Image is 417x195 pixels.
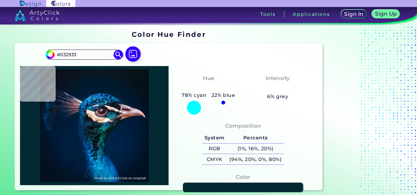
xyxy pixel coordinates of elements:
img: icon search [114,50,123,59]
img: icon picture [125,46,141,62]
img: ArtyClick Design logo [20,1,41,7]
h5: CMYK [202,154,227,165]
h5: 78% cyan [179,91,209,99]
input: type color.. [55,50,114,59]
h4: Composition [225,121,261,131]
h5: (1%, 16%, 20%) [227,144,284,154]
img: img_pavlin.jpg [23,69,165,182]
h4: Intensity [266,74,290,83]
h5: 6% grey [267,92,288,101]
h4: Color [236,172,250,182]
h5: Percents [227,133,284,143]
h3: Vibrant [264,84,292,91]
img: logo_artyclick_colors_white.svg [15,10,59,21]
a: Sign In [342,10,366,18]
h3: Bluish Cyan [188,84,229,91]
h5: Sign Up [376,11,396,16]
h3: Tools [260,12,276,17]
a: Sign Up [373,10,399,18]
h5: RGB [202,144,227,154]
h4: Hue [203,74,214,83]
h5: 22% blue [209,91,238,99]
h5: (94%, 20%, 0%, 80%) [227,154,284,165]
h1: Color Hue Finder [132,30,206,39]
h5: System [202,133,227,143]
h3: Applications [293,12,330,17]
h5: Sign In [345,12,362,17]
